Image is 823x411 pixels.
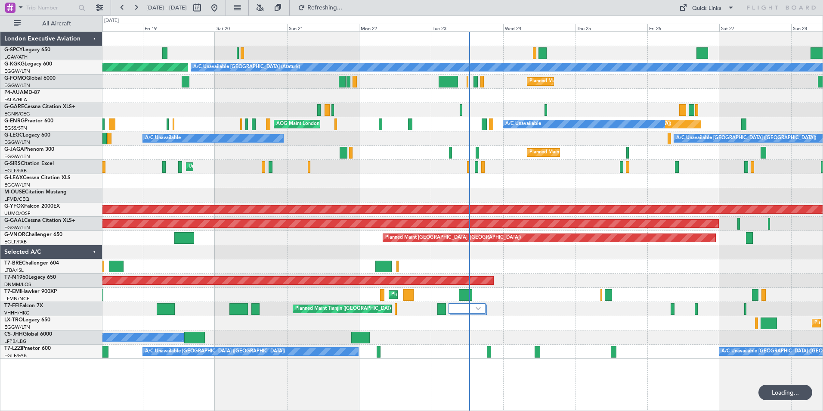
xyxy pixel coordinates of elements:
a: EGLF/FAB [4,239,27,245]
span: G-LEAX [4,175,23,181]
div: Thu 25 [575,24,647,31]
a: LFMN/NCE [4,296,30,302]
a: LFPB/LBG [4,338,27,345]
a: T7-N1960Legacy 650 [4,275,56,280]
span: T7-EMI [4,289,21,294]
span: G-SIRS [4,161,21,166]
a: P4-AUAMD-87 [4,90,40,95]
div: A/C Unavailable [145,132,181,145]
a: DNMM/LOS [4,281,31,288]
a: T7-EMIHawker 900XP [4,289,57,294]
span: T7-BRE [4,261,22,266]
button: Quick Links [675,1,739,15]
div: Sun 21 [287,24,359,31]
button: Refreshing... [294,1,346,15]
span: Refreshing... [307,5,343,11]
div: Planned Maint [GEOGRAPHIC_DATA] [391,288,473,301]
div: Tue 23 [431,24,503,31]
a: T7-LZZIPraetor 600 [4,346,51,351]
a: LTBA/ISL [4,267,24,274]
a: G-SIRSCitation Excel [4,161,54,166]
div: Fri 19 [143,24,215,31]
a: LFMD/CEQ [4,196,29,202]
div: A/C Unavailable [505,118,541,131]
div: Quick Links [692,4,721,13]
a: G-FOMOGlobal 6000 [4,76,56,81]
div: Unplanned Maint [GEOGRAPHIC_DATA] ([GEOGRAPHIC_DATA]) [189,160,330,173]
a: LX-TROLegacy 650 [4,318,50,323]
div: Sat 20 [215,24,287,31]
span: All Aircraft [22,21,91,27]
a: EGGW/LTN [4,153,30,160]
a: EGGW/LTN [4,139,30,146]
div: [DATE] [104,17,119,25]
span: M-OUSE [4,190,25,195]
div: Planned Maint Tianjin ([GEOGRAPHIC_DATA]) [295,302,396,315]
span: G-GARE [4,104,24,109]
a: G-LEGCLegacy 600 [4,133,50,138]
div: Sat 27 [719,24,791,31]
span: LX-TRO [4,318,23,323]
span: T7-N1960 [4,275,28,280]
a: EGGW/LTN [4,68,30,75]
a: FALA/HLA [4,97,27,103]
a: EGNR/CEG [4,111,30,117]
a: UUMO/OSF [4,210,30,217]
a: T7-BREChallenger 604 [4,261,59,266]
span: CS-JHH [4,332,23,337]
span: [DATE] - [DATE] [146,4,187,12]
a: G-VNORChallenger 650 [4,232,62,237]
a: G-LEAXCessna Citation XLS [4,175,71,181]
a: EGGW/LTN [4,224,30,231]
a: EGLF/FAB [4,168,27,174]
a: G-GARECessna Citation XLS+ [4,104,75,109]
a: G-YFOXFalcon 2000EX [4,204,60,209]
a: EGGW/LTN [4,182,30,188]
div: Thu 18 [71,24,143,31]
span: G-VNOR [4,232,25,237]
div: Mon 22 [359,24,431,31]
img: arrow-gray.svg [476,307,481,310]
span: G-JAGA [4,147,24,152]
span: T7-LZZI [4,346,22,351]
span: P4-AUA [4,90,24,95]
div: Fri 26 [647,24,719,31]
span: T7-FFI [4,303,19,308]
div: A/C Unavailable [GEOGRAPHIC_DATA] ([GEOGRAPHIC_DATA]) [145,345,285,358]
div: Planned Maint [GEOGRAPHIC_DATA] ([GEOGRAPHIC_DATA]) [385,231,521,244]
span: G-FOMO [4,76,26,81]
div: Planned Maint [GEOGRAPHIC_DATA] ([GEOGRAPHIC_DATA]) [529,146,665,159]
span: G-LEGC [4,133,23,138]
span: G-GAAL [4,218,24,223]
a: VHHH/HKG [4,310,30,316]
a: EGGW/LTN [4,324,30,330]
a: G-SPCYLegacy 650 [4,47,50,53]
a: T7-FFIFalcon 7X [4,303,43,308]
div: Loading... [758,385,812,400]
button: All Aircraft [9,17,93,31]
a: EGSS/STN [4,125,27,131]
span: G-KGKG [4,62,25,67]
a: CS-JHHGlobal 6000 [4,332,52,337]
a: M-OUSECitation Mustang [4,190,67,195]
div: Planned Maint [GEOGRAPHIC_DATA] ([GEOGRAPHIC_DATA]) [529,75,665,88]
a: EGGW/LTN [4,82,30,89]
a: G-GAALCessna Citation XLS+ [4,218,75,223]
span: G-YFOX [4,204,24,209]
a: LGAV/ATH [4,54,28,60]
div: Wed 24 [503,24,575,31]
a: G-KGKGLegacy 600 [4,62,52,67]
a: G-JAGAPhenom 300 [4,147,54,152]
div: A/C Unavailable [GEOGRAPHIC_DATA] ([GEOGRAPHIC_DATA]) [676,132,816,145]
div: A/C Unavailable [GEOGRAPHIC_DATA] (Ataturk) [193,61,300,74]
span: G-ENRG [4,118,25,124]
input: Trip Number [26,1,76,14]
a: G-ENRGPraetor 600 [4,118,53,124]
div: AOG Maint London ([GEOGRAPHIC_DATA]) [276,118,373,131]
span: G-SPCY [4,47,23,53]
a: EGLF/FAB [4,352,27,359]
